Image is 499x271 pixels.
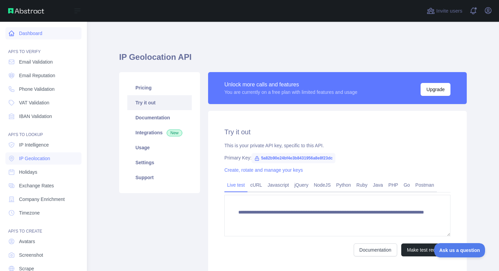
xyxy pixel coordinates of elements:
a: Documentation [127,110,192,125]
a: Timezone [5,207,81,219]
a: Usage [127,140,192,155]
span: Invite users [436,7,462,15]
span: New [167,130,182,136]
a: Company Enrichment [5,193,81,205]
a: Settings [127,155,192,170]
a: Create, rotate and manage your keys [224,167,303,173]
span: Company Enrichment [19,196,65,203]
a: IP Geolocation [5,152,81,165]
a: jQuery [292,180,311,190]
span: Holidays [19,169,37,175]
span: Email Reputation [19,72,55,79]
span: IP Intelligence [19,141,49,148]
span: Email Validation [19,58,53,65]
button: Make test request [401,243,450,256]
span: Timezone [19,209,40,216]
a: VAT Validation [5,97,81,109]
span: Exchange Rates [19,182,54,189]
span: Avatars [19,238,35,245]
a: Holidays [5,166,81,178]
a: Live test [224,180,247,190]
a: Screenshot [5,249,81,261]
a: Java [370,180,386,190]
h1: IP Geolocation API [119,52,467,68]
span: VAT Validation [19,99,49,106]
div: You are currently on a free plan with limited features and usage [224,89,357,96]
a: Email Validation [5,56,81,68]
div: Unlock more calls and features [224,81,357,89]
a: Dashboard [5,27,81,39]
a: cURL [247,180,265,190]
a: Avatars [5,235,81,248]
a: NodeJS [311,180,333,190]
a: Javascript [265,180,292,190]
a: Exchange Rates [5,180,81,192]
div: API'S TO LOOKUP [5,124,81,137]
a: PHP [386,180,401,190]
img: Abstract API [8,8,44,14]
iframe: Toggle Customer Support [434,243,485,257]
button: Invite users [425,5,464,16]
a: Try it out [127,95,192,110]
span: 5a82b90e24bf4e3b8431956a8e8f23dc [252,153,335,163]
span: Phone Validation [19,86,55,92]
div: API'S TO VERIFY [5,41,81,54]
h2: Try it out [224,127,450,137]
span: IBAN Validation [19,113,52,120]
button: Upgrade [421,83,450,96]
a: Python [333,180,354,190]
a: IP Intelligence [5,139,81,151]
span: IP Geolocation [19,155,50,162]
a: Integrations New [127,125,192,140]
a: Ruby [354,180,370,190]
a: IBAN Validation [5,110,81,122]
span: Screenshot [19,252,43,258]
div: Primary Key: [224,154,450,161]
div: This is your private API key, specific to this API. [224,142,450,149]
a: Phone Validation [5,83,81,95]
a: Pricing [127,80,192,95]
div: API'S TO CREATE [5,220,81,234]
a: Support [127,170,192,185]
a: Documentation [354,243,397,256]
a: Postman [413,180,437,190]
a: Email Reputation [5,69,81,82]
a: Go [401,180,413,190]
